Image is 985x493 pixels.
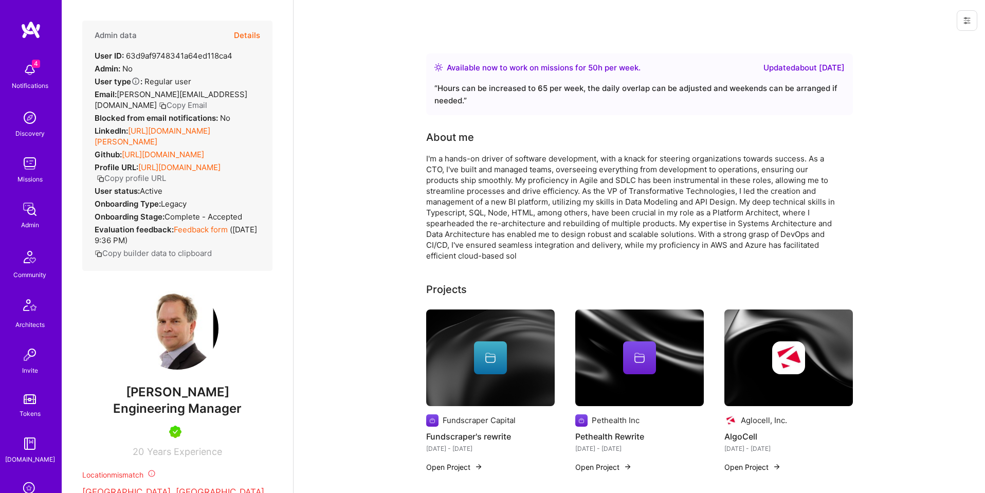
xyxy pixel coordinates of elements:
strong: Blocked from email notifications: [95,113,220,123]
button: Copy Email [159,100,207,111]
img: Availability [434,63,443,71]
div: Admin [21,220,39,230]
button: Copy profile URL [97,173,166,184]
div: Community [13,269,46,280]
img: discovery [20,107,40,128]
img: cover [575,309,704,406]
span: Engineering Manager [113,401,242,416]
div: “ Hours can be increased to 65 per week, the daily overlap can be adjusted and weekends can be ar... [434,82,845,107]
button: Open Project [575,462,632,472]
img: guide book [20,433,40,454]
img: Community [17,245,42,269]
div: Updated about [DATE] [763,62,845,74]
span: Complete - Accepted [165,212,242,222]
span: 20 [133,446,144,457]
h4: Fundscraper's rewrite [426,430,555,443]
span: legacy [161,199,187,209]
div: [DATE] - [DATE] [426,443,555,454]
div: ( [DATE] 9:36 PM ) [95,224,260,246]
div: 63d9af9748341a64ed118ca4 [95,50,232,61]
div: Notifications [12,80,48,91]
div: No [95,113,230,123]
div: Tokens [20,408,41,419]
img: logo [21,21,41,39]
img: teamwork [20,153,40,174]
img: cover [426,309,555,406]
img: admin teamwork [20,199,40,220]
i: Help [131,77,140,86]
strong: Onboarding Type: [95,199,161,209]
img: cover [724,309,853,406]
img: arrow-right [624,463,632,471]
div: [DATE] - [DATE] [575,443,704,454]
strong: Onboarding Stage: [95,212,165,222]
strong: Github: [95,150,122,159]
strong: Profile URL: [95,162,138,172]
a: Feedback form [174,225,228,234]
strong: User ID: [95,51,124,61]
div: [DATE] - [DATE] [724,443,853,454]
h4: AlgoCell [724,430,853,443]
div: I'm a hands-on driver of software development, with a knack for steering organizations towards su... [426,153,837,261]
img: arrow-right [475,463,483,471]
div: Available now to work on missions for h per week . [447,62,641,74]
i: icon Copy [97,175,104,182]
span: 4 [32,60,40,68]
strong: Evaluation feedback: [95,225,174,234]
span: Active [140,186,162,196]
div: Projects [426,282,467,297]
div: About me [426,130,474,145]
img: tokens [24,394,36,404]
strong: Email: [95,89,117,99]
div: Discovery [15,128,45,139]
button: Open Project [426,462,483,472]
div: Missions [17,174,43,185]
i: icon Copy [159,102,167,109]
img: bell [20,60,40,80]
div: Pethealth Inc [592,415,640,426]
span: [PERSON_NAME][EMAIL_ADDRESS][DOMAIN_NAME] [95,89,247,110]
strong: User type : [95,77,142,86]
a: [URL][DOMAIN_NAME][PERSON_NAME] [95,126,210,147]
button: Copy builder data to clipboard [95,248,212,259]
div: Fundscraper Capital [443,415,516,426]
span: Years Experience [147,446,222,457]
img: Invite [20,344,40,365]
h4: Admin data [95,31,137,40]
img: Company logo [772,341,805,374]
img: Company logo [724,414,737,427]
button: Open Project [724,462,781,472]
span: 50 [588,63,598,72]
strong: User status: [95,186,140,196]
div: Architects [15,319,45,330]
img: A.Teamer in Residence [169,426,181,438]
button: Details [234,21,260,50]
img: User Avatar [136,287,218,370]
div: Location mismatch [82,469,272,480]
div: No [95,63,133,74]
img: Architects [17,295,42,319]
img: arrow-right [773,463,781,471]
div: Aglocell, Inc. [741,415,787,426]
a: [URL][DOMAIN_NAME] [138,162,221,172]
div: Regular user [95,76,191,87]
div: [DOMAIN_NAME] [5,454,55,465]
i: icon Copy [95,250,102,258]
strong: Admin: [95,64,120,74]
div: Invite [22,365,38,376]
h4: Pethealth Rewrite [575,430,704,443]
img: Company logo [426,414,439,427]
span: [PERSON_NAME] [82,385,272,400]
img: Company logo [575,414,588,427]
a: [URL][DOMAIN_NAME] [122,150,204,159]
strong: LinkedIn: [95,126,128,136]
